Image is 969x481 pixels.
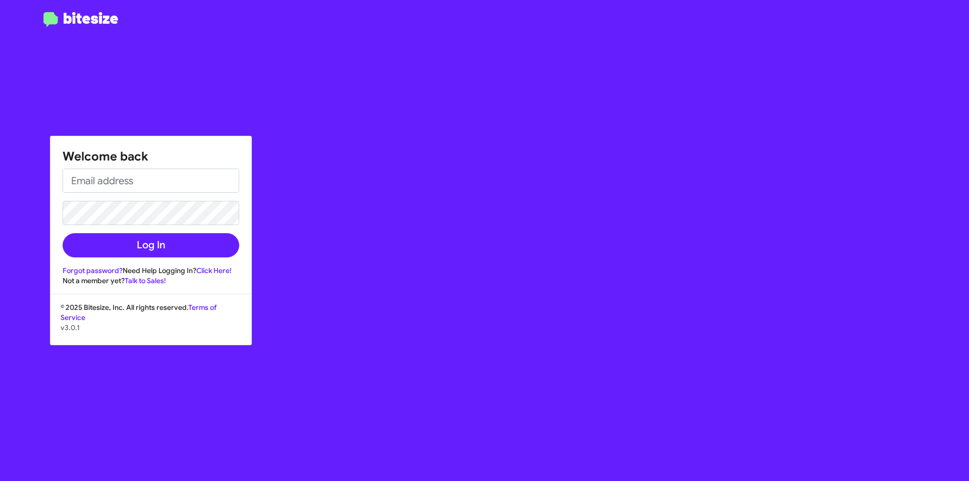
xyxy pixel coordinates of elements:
a: Forgot password? [63,266,123,275]
div: Not a member yet? [63,276,239,286]
a: Talk to Sales! [125,276,166,285]
input: Email address [63,169,239,193]
a: Click Here! [196,266,232,275]
div: © 2025 Bitesize, Inc. All rights reserved. [50,302,251,345]
p: v3.0.1 [61,323,241,333]
h1: Welcome back [63,148,239,165]
div: Need Help Logging In? [63,265,239,276]
button: Log In [63,233,239,257]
